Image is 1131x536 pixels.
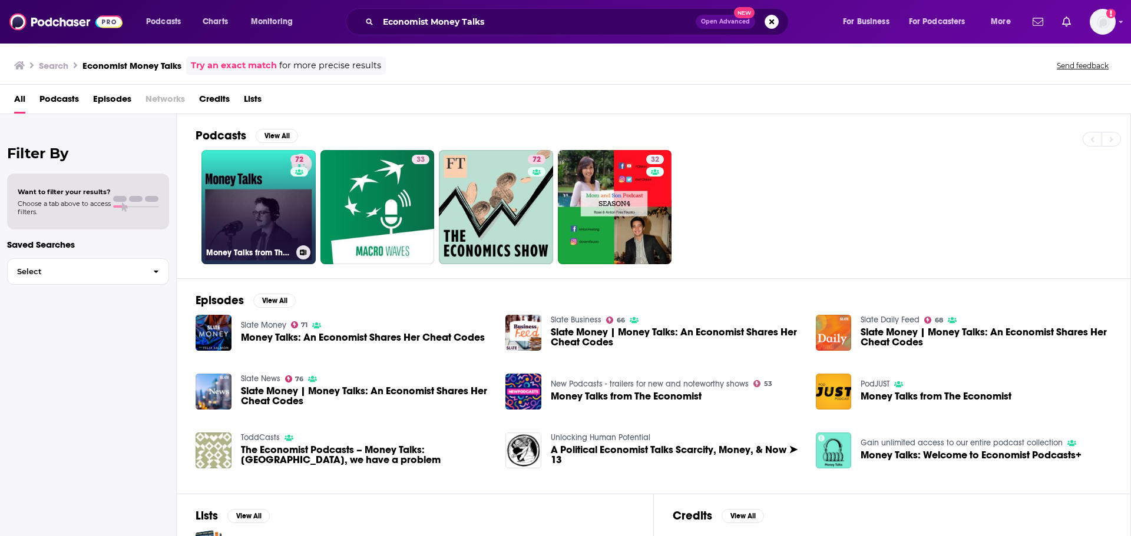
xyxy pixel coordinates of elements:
[9,11,123,33] img: Podchaser - Follow, Share and Rate Podcasts
[196,315,232,351] img: Money Talks: An Economist Shares Her Cheat Codes
[196,508,270,523] a: ListsView All
[241,374,280,384] a: Slate News
[320,150,435,264] a: 33
[295,377,303,382] span: 76
[251,14,293,30] span: Monitoring
[673,508,764,523] a: CreditsView All
[196,128,246,143] h2: Podcasts
[138,12,196,31] button: open menu
[82,60,181,71] h3: Economist Money Talks
[505,315,541,351] img: Slate Money | Money Talks: An Economist Shares Her Cheat Codes
[241,386,492,406] a: Slate Money | Money Talks: An Economist Shares Her Cheat Codes
[39,89,79,114] span: Podcasts
[816,374,852,410] img: Money Talks from The Economist
[39,60,68,71] h3: Search
[646,155,664,164] a: 32
[753,380,772,387] a: 53
[551,315,601,325] a: Slate Business
[241,445,492,465] a: The Economist Podcasts – Money Talks: Houston, we have a problem
[734,7,755,18] span: New
[651,154,659,166] span: 32
[196,374,232,410] img: Slate Money | Money Talks: An Economist Shares Her Cheat Codes
[816,315,852,351] img: Slate Money | Money Talks: An Economist Shares Her Cheat Codes
[551,327,802,347] a: Slate Money | Money Talks: An Economist Shares Her Cheat Codes
[551,432,650,442] a: Unlocking Human Potential
[861,327,1112,347] a: Slate Money | Money Talks: An Economist Shares Her Cheat Codes
[722,509,764,523] button: View All
[816,432,852,468] img: Money Talks: Welcome to Economist Podcasts+
[528,155,545,164] a: 72
[201,150,316,264] a: 72Money Talks from The Economist
[203,14,228,30] span: Charts
[18,188,111,196] span: Want to filter your results?
[1090,9,1116,35] span: Logged in as headlandconsultancy
[1028,12,1048,32] a: Show notifications dropdown
[558,150,672,264] a: 32
[1106,9,1116,18] svg: Add a profile image
[617,318,625,323] span: 66
[7,145,169,162] h2: Filter By
[861,315,920,325] a: Slate Daily Feed
[256,129,298,143] button: View All
[835,12,904,31] button: open menu
[253,294,296,308] button: View All
[439,150,553,264] a: 72
[285,375,304,382] a: 76
[551,391,702,401] a: Money Talks from The Economist
[295,154,303,166] span: 72
[243,12,308,31] button: open menu
[861,450,1082,460] a: Money Talks: Welcome to Economist Podcasts+
[357,8,800,35] div: Search podcasts, credits, & more...
[551,379,749,389] a: New Podcasts - trailers for new and noteworthy shows
[843,14,889,30] span: For Business
[7,258,169,285] button: Select
[241,332,485,342] a: Money Talks: An Economist Shares Her Cheat Codes
[983,12,1026,31] button: open menu
[279,59,381,72] span: for more precise results
[533,154,541,166] span: 72
[901,12,983,31] button: open menu
[241,445,492,465] span: The Economist Podcasts – Money Talks: [GEOGRAPHIC_DATA], we have a problem
[195,12,235,31] a: Charts
[18,199,111,216] span: Choose a tab above to access filters.
[861,379,889,389] a: PodJUST
[93,89,131,114] a: Episodes
[764,381,772,387] span: 53
[8,268,144,275] span: Select
[991,14,1011,30] span: More
[1090,9,1116,35] button: Show profile menu
[206,248,292,258] h3: Money Talks from The Economist
[196,432,232,468] a: The Economist Podcasts – Money Talks: Houston, we have a problem
[244,89,262,114] span: Lists
[551,445,802,465] a: A Political Economist Talks Scarcity, Money, & Now ➤ 13
[14,89,25,114] span: All
[241,432,280,442] a: ToddCasts
[924,317,943,324] a: 68
[241,320,286,330] a: Slate Money
[196,293,244,308] h2: Episodes
[861,391,1011,401] span: Money Talks from The Economist
[909,14,965,30] span: For Podcasters
[301,322,307,328] span: 71
[606,317,625,324] a: 66
[935,318,943,323] span: 68
[378,12,696,31] input: Search podcasts, credits, & more...
[145,89,185,114] span: Networks
[505,374,541,410] img: Money Talks from The Economist
[196,508,218,523] h2: Lists
[412,155,429,164] a: 33
[290,155,308,164] a: 72
[1053,61,1112,71] button: Send feedback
